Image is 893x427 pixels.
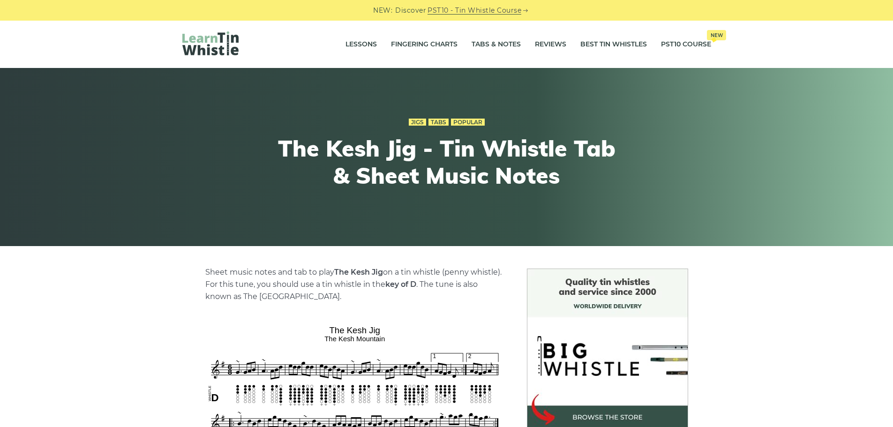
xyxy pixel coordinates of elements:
[428,119,449,126] a: Tabs
[274,135,619,189] h1: The Kesh Jig - Tin Whistle Tab & Sheet Music Notes
[391,33,458,56] a: Fingering Charts
[205,266,504,303] p: Sheet music notes and tab to play on a tin whistle (penny whistle). For this tune, you should use...
[472,33,521,56] a: Tabs & Notes
[707,30,726,40] span: New
[385,280,416,289] strong: key of D
[334,268,383,277] strong: The Kesh Jig
[580,33,647,56] a: Best Tin Whistles
[182,31,239,55] img: LearnTinWhistle.com
[661,33,711,56] a: PST10 CourseNew
[409,119,426,126] a: Jigs
[345,33,377,56] a: Lessons
[535,33,566,56] a: Reviews
[451,119,485,126] a: Popular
